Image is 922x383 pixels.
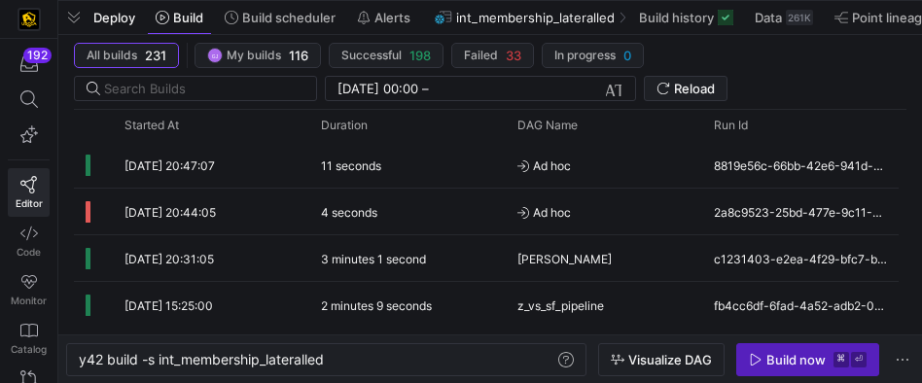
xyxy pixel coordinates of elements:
button: Build [147,1,212,34]
span: DAG Name [517,119,578,132]
span: – [422,81,429,96]
span: 116 [289,48,308,63]
a: Code [8,217,50,265]
span: int_membership_lateralled [456,10,615,25]
y42-duration: 4 seconds [321,205,377,220]
span: Build history [639,10,714,25]
button: In progress0 [542,43,644,68]
input: Search Builds [104,81,301,96]
div: GJ [207,48,223,63]
span: Build scheduler [242,10,336,25]
button: Build scheduler [216,1,344,34]
input: End datetime [433,81,560,96]
div: 2a8c9523-25bd-477e-9c11-288e4737adda [702,189,899,234]
input: Start datetime [337,81,418,96]
div: c1231403-e2ea-4f29-bfc7-b911b110fe37 [702,235,899,281]
span: [PERSON_NAME] [517,236,612,282]
button: Alerts [348,1,419,34]
div: 8819e56c-66bb-42e6-941d-58d9b452211d [702,142,899,188]
span: Run Id [714,119,748,132]
span: Successful [341,49,402,62]
button: GJMy builds116 [195,43,321,68]
span: Code [17,246,41,258]
span: Monitor [11,295,47,306]
span: Failed [464,49,498,62]
button: Reload [644,76,727,101]
button: Build history [630,1,742,34]
span: Build [173,10,203,25]
span: [DATE] 15:25:00 [124,298,213,313]
img: https://storage.googleapis.com/y42-prod-data-exchange/images/uAsz27BndGEK0hZWDFeOjoxA7jCwgK9jE472... [19,10,39,29]
span: Visualize DAG [628,352,712,367]
a: Editor [8,168,50,217]
div: Build now [766,352,826,367]
span: [DATE] 20:47:07 [124,158,215,173]
span: Editor [16,197,43,209]
span: Data [755,10,782,25]
span: [DATE] 20:44:05 [124,205,216,220]
button: Successful198 [329,43,443,68]
span: In progress [554,49,616,62]
button: Failed33 [451,43,534,68]
y42-duration: 11 seconds [321,158,381,173]
span: 0 [623,48,631,63]
span: Duration [321,119,368,132]
span: z_vs_sf_pipeline [517,283,604,329]
button: All builds231 [74,43,179,68]
span: My builds [227,49,281,62]
y42-duration: 2 minutes 9 seconds [321,298,432,313]
button: 192 [8,47,50,82]
span: Deploy [93,10,135,25]
button: Visualize DAG [598,343,725,376]
span: All builds [87,49,137,62]
div: 261K [786,10,813,25]
a: Monitor [8,265,50,314]
span: 33 [506,48,521,63]
a: Catalog [8,314,50,363]
span: Ad hoc [517,143,691,189]
button: Build now⌘⏎ [736,343,879,376]
div: fb4cc6df-6fad-4a52-adb2-099d4b19adda [702,282,899,328]
span: Reload [674,81,715,96]
kbd: ⏎ [851,352,867,367]
span: y42 build -s int_membership_lateralled [79,351,324,367]
kbd: ⌘ [833,352,849,367]
y42-duration: 3 minutes 1 second [321,252,426,266]
span: Alerts [374,10,410,25]
span: 198 [409,48,431,63]
span: 231 [145,48,166,63]
button: Data261K [746,1,822,34]
span: Ad hoc [517,190,691,235]
span: [DATE] 20:31:05 [124,252,214,266]
span: Started At [124,119,179,132]
div: 192 [23,48,52,63]
span: Catalog [11,343,47,355]
a: https://storage.googleapis.com/y42-prod-data-exchange/images/uAsz27BndGEK0hZWDFeOjoxA7jCwgK9jE472... [8,3,50,36]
